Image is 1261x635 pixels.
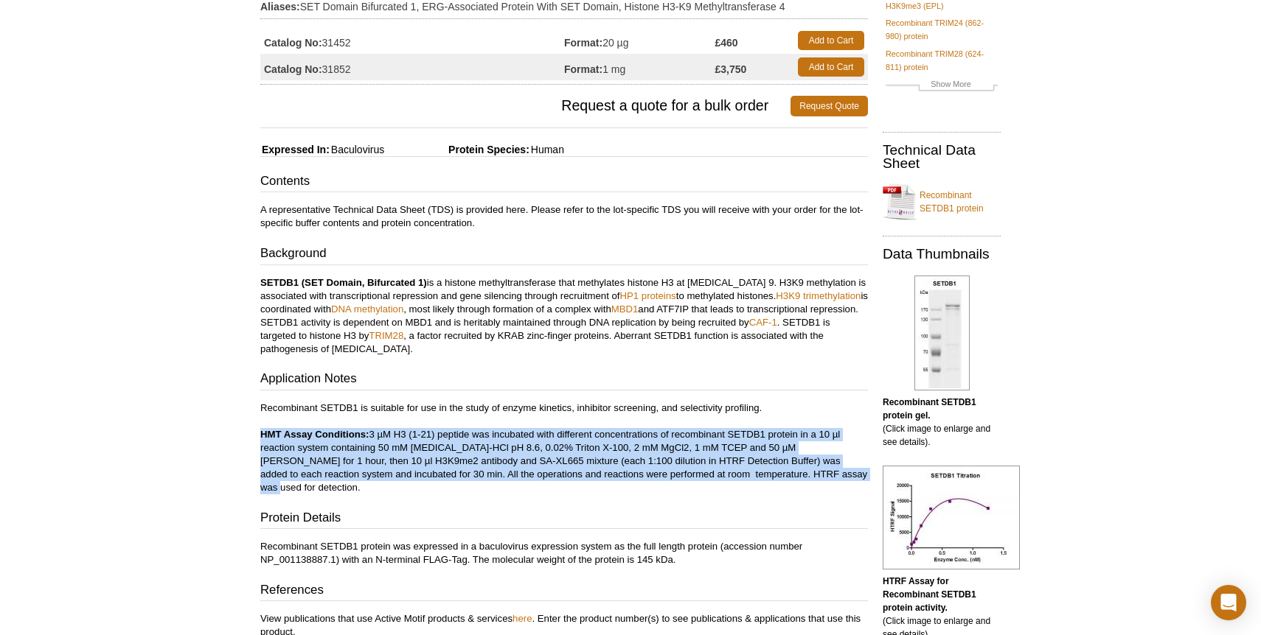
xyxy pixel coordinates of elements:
[883,576,976,613] b: HTRF Assay for Recombinant SETDB1 protein activity.
[883,397,976,421] b: Recombinant SETDB1 protein gel.
[886,77,998,94] a: Show More
[387,144,529,155] span: Protein Species:
[264,36,322,49] strong: Catalog No:
[914,276,970,390] img: Recombinant SETDB1 protein gel
[369,330,403,341] a: TRIM28
[883,396,1001,449] p: (Click image to enlarge and see details).
[798,57,864,77] a: Add to Cart
[260,509,868,530] h3: Protein Details
[260,245,868,265] h3: Background
[776,290,861,301] a: H3K9 trimethylation
[260,172,868,193] h3: Contents
[564,54,715,80] td: 1 mg
[715,36,738,49] strong: £460
[715,63,747,76] strong: £3,750
[791,96,868,116] a: Request Quote
[330,144,384,155] span: Baculovirus
[513,613,532,624] a: here
[883,144,1001,170] h2: Technical Data Sheet
[883,248,1001,261] h2: Data Thumbnails
[619,290,675,301] a: HP1 proteins
[264,63,322,76] strong: Catalog No:
[749,317,777,328] a: CAF-1
[260,144,330,155] span: Expressed In:
[331,304,403,315] a: DNA methylation
[260,276,868,356] p: is a histone methyltransferase that methylates histone H3 at [MEDICAL_DATA] 9. H3K9 methylation i...
[564,36,602,49] strong: Format:
[260,370,868,390] h3: Application Notes
[1211,585,1246,620] div: Open Intercom Messenger
[886,16,998,43] a: Recombinant TRIM24 (862-980) protein
[611,304,639,315] a: MBD1
[260,27,564,54] td: 31452
[564,63,602,76] strong: Format:
[260,581,868,602] h3: References
[260,54,564,80] td: 31852
[564,27,715,54] td: 20 µg
[883,180,1001,224] a: Recombinant SETDB1 protein
[798,31,864,50] a: Add to Cart
[260,429,369,440] strong: HMT Assay Conditions:
[260,96,791,116] span: Request a quote for a bulk order
[886,47,998,74] a: Recombinant TRIM28 (624-811) protein
[883,466,1020,569] img: HTRF Assay for Recombinant SETDB1 protein activity.
[260,203,868,230] p: A representative Technical Data Sheet (TDS) is provided here. Please refer to the lot-specific TD...
[260,540,868,566] p: Recombinant SETDB1 protein was expressed in a baculovirus expression system as the full length pr...
[260,277,427,288] strong: SETDB1 (SET Domain, Bifurcated 1)
[260,401,868,494] p: Recombinant SETDB1 is suitable for use in the study of enzyme kinetics, inhibitor screening, and ...
[529,144,564,155] span: Human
